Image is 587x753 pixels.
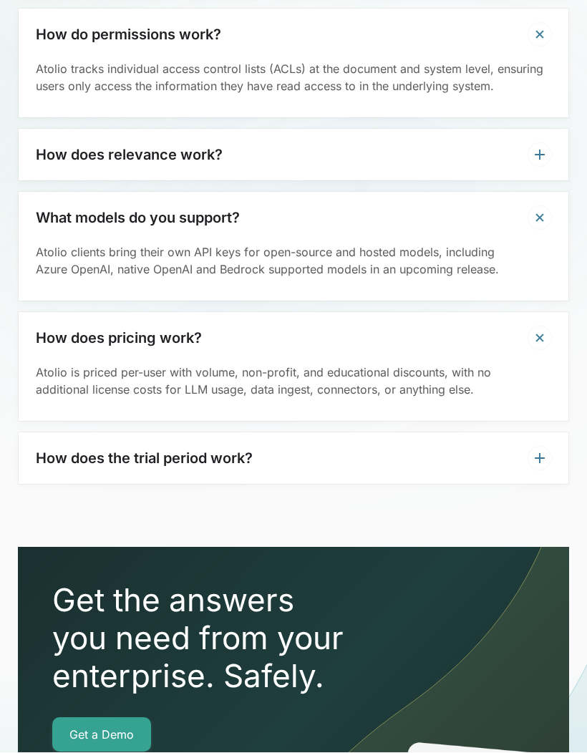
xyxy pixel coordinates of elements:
[52,718,151,752] a: Get a Demo
[36,450,253,467] h3: How does the trial period work?
[36,330,202,347] h3: How does pricing work?
[515,684,587,753] iframe: Chat Widget
[36,26,221,44] h3: How do permissions work?
[36,61,551,95] p: Atolio tracks individual access control lists (ACLs) at the document and system level, ensuring u...
[36,244,551,278] p: Atolio clients bring their own API keys for open-source and hosted models, including Azure OpenAI...
[36,210,240,227] h3: What models do you support?
[36,364,551,399] p: Atolio is priced per-user with volume, non-profit, and educational discounts, with no additional ...
[36,147,223,164] h3: How does relevance work?
[52,582,453,695] h2: Get the answers you need from your enterprise. Safely.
